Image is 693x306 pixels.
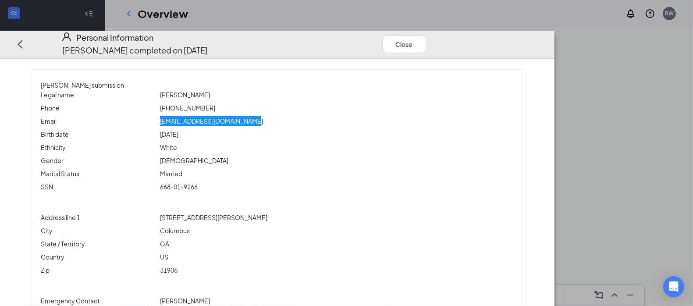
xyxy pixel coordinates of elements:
p: Legal name [41,90,156,100]
span: Columbus [160,227,190,235]
span: [PHONE_NUMBER] [160,104,215,112]
p: Address line 1 [41,213,156,222]
button: Close [382,35,426,53]
span: [PERSON_NAME] [160,91,210,99]
p: City [41,226,156,235]
span: [DATE] [160,130,178,138]
p: Country [41,252,156,262]
span: [STREET_ADDRESS][PERSON_NAME] [160,213,267,221]
span: [PERSON_NAME] submission [41,81,124,89]
p: Birth date [41,129,156,139]
p: Ethnicity [41,142,156,152]
span: White [160,143,177,151]
span: 668-01-9266 [160,183,198,191]
p: Marital Status [41,169,156,178]
p: Gender [41,156,156,165]
p: Email [41,116,156,126]
p: [PERSON_NAME] completed on [DATE] [62,44,208,56]
p: State / Territory [41,239,156,249]
h4: Personal Information [76,32,153,44]
div: Open Intercom Messenger [663,276,684,297]
span: US [160,253,168,261]
svg: User [61,32,72,42]
span: Married [160,170,182,178]
span: 31906 [160,266,178,274]
p: Emergency Contact [41,296,156,306]
p: SSN [41,182,156,192]
p: Phone [41,103,156,113]
span: GA [160,240,169,248]
span: [DEMOGRAPHIC_DATA] [160,157,228,164]
span: [PERSON_NAME] [160,297,210,305]
p: Zip [41,265,156,275]
span: [EMAIL_ADDRESS][DOMAIN_NAME] [160,117,263,125]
